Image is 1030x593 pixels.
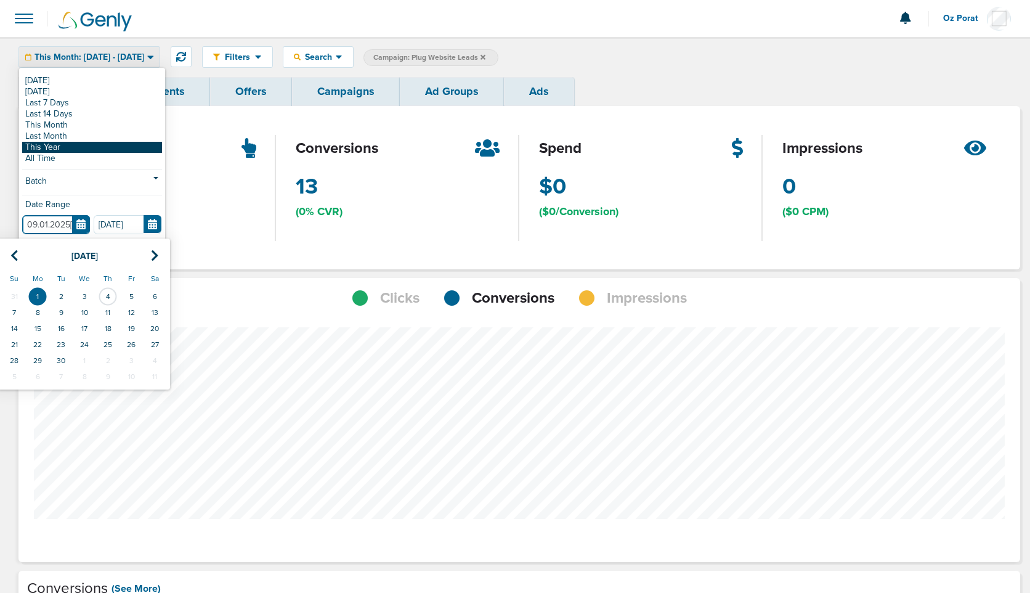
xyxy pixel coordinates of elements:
[143,288,166,305] td: 6
[143,321,166,337] td: 20
[96,337,120,353] td: 25
[49,369,73,385] td: 7
[504,77,574,106] a: Ads
[296,204,343,219] span: (0% CVR)
[539,171,566,202] span: $0
[49,269,73,288] th: Tu
[782,138,862,159] span: impressions
[18,77,124,106] a: Dashboard
[26,353,49,369] td: 29
[26,269,49,288] th: Mo
[49,321,73,337] td: 16
[96,321,120,337] td: 18
[143,337,166,353] td: 27
[143,269,166,288] th: Sa
[49,353,73,369] td: 30
[73,305,96,321] td: 10
[22,86,162,97] a: [DATE]
[373,52,485,63] span: Campaign: Plug Website Leads
[400,77,504,106] a: Ad Groups
[2,369,26,385] td: 5
[472,288,554,309] span: Conversions
[22,120,162,131] a: This Month
[73,353,96,369] td: 1
[782,204,829,219] span: ($0 CPM)
[143,369,166,385] td: 11
[296,171,318,202] span: 13
[124,77,210,106] a: Clients
[539,204,618,219] span: ($0/Conversion)
[120,269,143,288] th: Fr
[782,171,796,202] span: 0
[120,369,143,385] td: 10
[380,288,420,309] span: Clicks
[49,288,73,305] td: 2
[26,305,49,321] td: 8
[292,77,400,106] a: Campaigns
[26,288,49,305] td: 1
[2,353,26,369] td: 28
[2,305,26,321] td: 7
[943,14,987,23] span: Oz Porat
[22,131,162,142] a: Last Month
[26,369,49,385] td: 6
[2,337,26,353] td: 21
[26,337,49,353] td: 22
[22,174,162,190] a: Batch
[73,321,96,337] td: 17
[120,321,143,337] td: 19
[49,305,73,321] td: 9
[49,337,73,353] td: 23
[607,288,687,309] span: Impressions
[26,321,49,337] td: 15
[22,200,162,215] div: Date Range
[96,269,120,288] th: Th
[539,138,582,159] span: spend
[120,337,143,353] td: 26
[73,269,96,288] th: We
[73,337,96,353] td: 24
[120,305,143,321] td: 12
[96,305,120,321] td: 11
[120,353,143,369] td: 3
[22,142,162,153] a: This Year
[96,288,120,305] td: 4
[22,153,162,164] a: All Time
[2,288,26,305] td: 31
[2,269,26,288] th: Su
[22,97,162,108] a: Last 7 Days
[26,243,143,269] th: Select Month
[22,75,162,86] a: [DATE]
[143,353,166,369] td: 4
[296,138,378,159] span: conversions
[96,369,120,385] td: 9
[301,52,336,62] span: Search
[34,53,144,62] span: This Month: [DATE] - [DATE]
[73,288,96,305] td: 3
[143,305,166,321] td: 13
[59,12,132,31] img: Genly
[2,321,26,337] td: 14
[22,108,162,120] a: Last 14 Days
[220,52,255,62] span: Filters
[210,77,292,106] a: Offers
[120,288,143,305] td: 5
[73,369,96,385] td: 8
[96,353,120,369] td: 2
